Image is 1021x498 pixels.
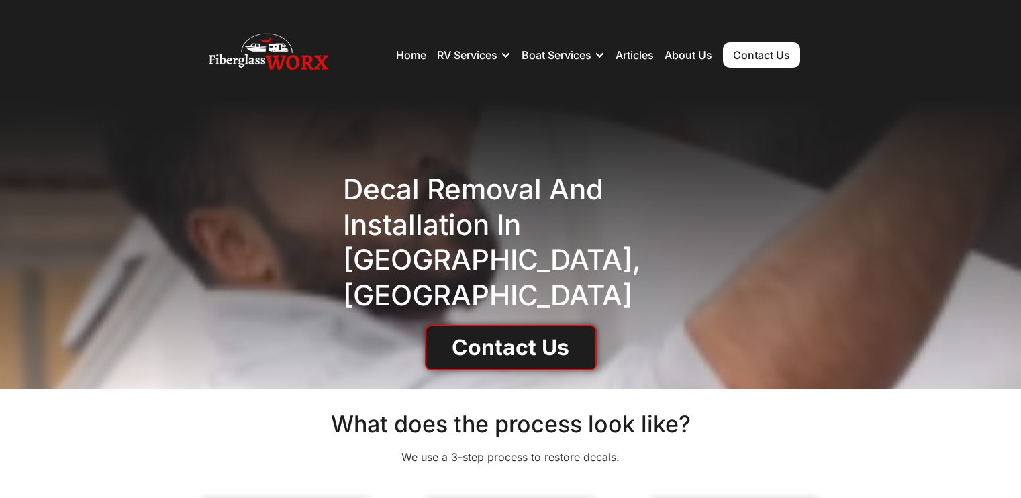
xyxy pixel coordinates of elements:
div: RV Services [437,48,497,62]
div: Boat Services [522,48,591,62]
a: Contact Us [723,42,800,68]
a: Contact Us [425,325,597,370]
p: We use a 3-step process to restore decals. [326,449,695,465]
img: Fiberglass WorX – RV Repair, RV Roof & RV Detailing [209,28,328,82]
div: RV Services [437,35,511,75]
a: Home [396,48,426,62]
a: About Us [665,48,712,62]
h2: What does the process look like? [195,411,826,438]
div: Boat Services [522,35,605,75]
h1: Decal Removal and installation in [GEOGRAPHIC_DATA], [GEOGRAPHIC_DATA] [343,172,679,313]
a: Articles [616,48,654,62]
